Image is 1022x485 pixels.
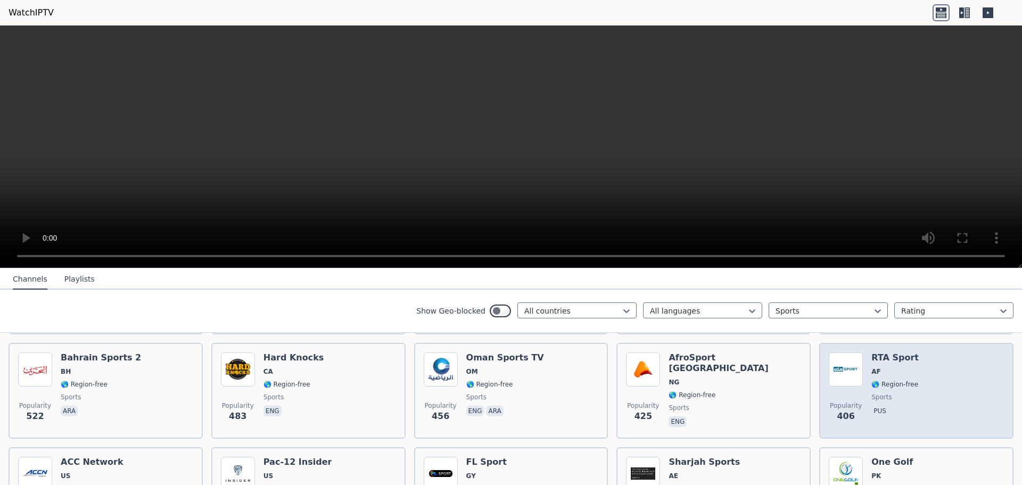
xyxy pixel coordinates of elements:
span: GY [466,472,476,480]
span: 🌎 Region-free [669,391,715,399]
p: ara [486,406,503,416]
h6: Hard Knocks [263,352,324,363]
img: AfroSport Nigeria [626,352,660,387]
a: WatchIPTV [9,6,54,19]
span: Popularity [222,401,254,410]
span: 425 [634,410,652,423]
img: Hard Knocks [221,352,255,387]
span: sports [871,393,892,401]
button: Channels [13,269,47,290]
h6: Pac-12 Insider [263,457,332,467]
button: Playlists [64,269,95,290]
span: 🌎 Region-free [263,380,310,389]
p: pus [871,406,888,416]
img: Bahrain Sports 2 [18,352,52,387]
span: sports [669,404,689,412]
span: 522 [26,410,44,423]
span: sports [263,393,284,401]
span: US [263,472,273,480]
span: AE [669,472,678,480]
p: ara [61,406,78,416]
h6: Sharjah Sports [669,457,740,467]
span: CA [263,367,273,376]
span: BH [61,367,71,376]
span: Popularity [627,401,659,410]
h6: AfroSport [GEOGRAPHIC_DATA] [669,352,801,374]
span: sports [61,393,81,401]
p: eng [466,406,484,416]
img: RTA Sport [829,352,863,387]
span: Popularity [425,401,457,410]
span: sports [466,393,487,401]
span: 483 [229,410,246,423]
h6: ACC Network [61,457,123,467]
h6: FL Sport [466,457,513,467]
span: 406 [837,410,854,423]
span: 🌎 Region-free [871,380,918,389]
span: 456 [432,410,449,423]
p: eng [669,416,687,427]
span: Popularity [830,401,862,410]
h6: Oman Sports TV [466,352,544,363]
h6: RTA Sport [871,352,919,363]
span: PK [871,472,881,480]
span: Popularity [19,401,51,410]
h6: One Golf [871,457,918,467]
h6: Bahrain Sports 2 [61,352,141,363]
span: 🌎 Region-free [466,380,513,389]
span: AF [871,367,880,376]
img: Oman Sports TV [424,352,458,387]
label: Show Geo-blocked [416,306,485,316]
p: eng [263,406,282,416]
span: NG [669,378,679,387]
span: 🌎 Region-free [61,380,108,389]
span: OM [466,367,478,376]
span: US [61,472,70,480]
